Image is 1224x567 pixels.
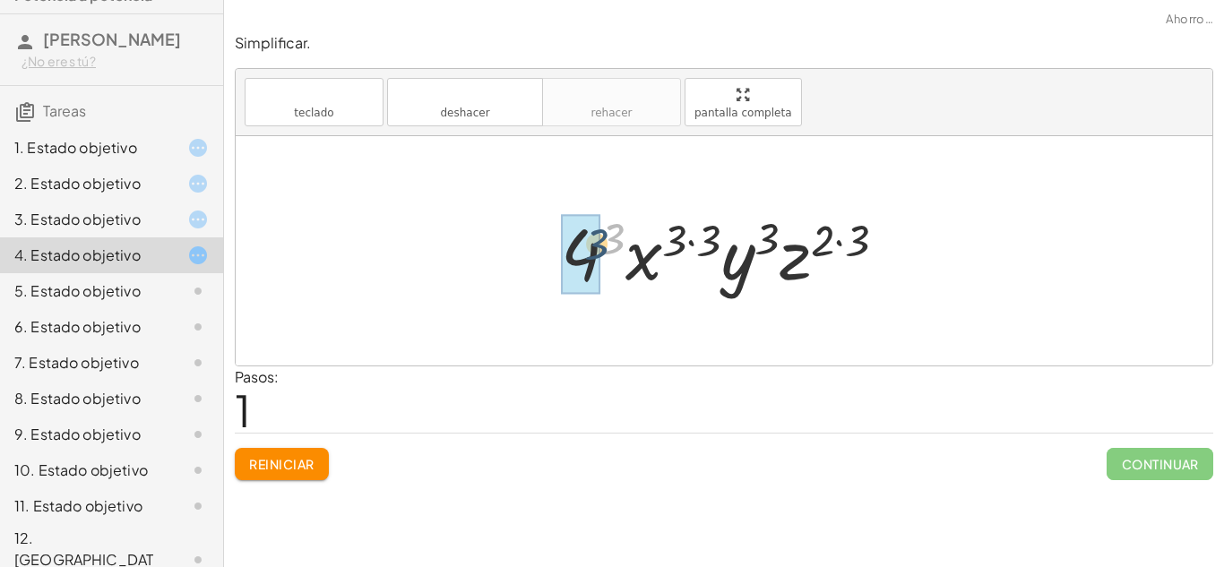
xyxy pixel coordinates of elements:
[235,448,329,480] button: Reiniciar
[187,352,209,374] i: Task not started.
[14,138,137,157] font: 1. Estado objetivo
[235,33,311,52] font: Simplificar.
[397,86,533,103] font: deshacer
[14,353,139,372] font: 7. Estado objetivo
[187,209,209,230] i: Task started.
[43,29,181,49] font: [PERSON_NAME]
[187,316,209,338] i: Task not started.
[14,317,141,336] font: 6. Estado objetivo
[43,101,86,120] font: Tareas
[387,78,543,126] button: deshacerdeshacer
[14,425,141,443] font: 9. Estado objetivo
[187,245,209,266] i: Task started.
[187,137,209,159] i: Task started.
[14,245,141,264] font: 4. Estado objetivo
[1166,12,1213,26] font: Ahorro…
[187,460,209,481] i: Task not started.
[22,53,96,69] font: ¿No eres tú?
[294,107,333,119] font: teclado
[235,367,279,386] font: Pasos:
[187,388,209,409] i: Task not started.
[14,460,148,479] font: 10. Estado objetivo
[245,78,384,126] button: tecladoteclado
[685,78,802,126] button: pantalla completa
[14,174,141,193] font: 2. Estado objetivo
[235,382,251,437] span: 1
[14,496,142,515] font: 11. Estado objetivo
[14,281,141,300] font: 5. Estado objetivo
[254,86,374,103] font: teclado
[187,280,209,302] i: Task not started.
[187,173,209,194] i: Task started.
[542,78,681,126] button: rehacerrehacer
[552,86,671,103] font: rehacer
[591,107,633,119] font: rehacer
[694,107,792,119] font: pantalla completa
[440,107,489,119] font: deshacer
[187,495,209,517] i: Task not started.
[14,210,141,228] font: 3. Estado objetivo
[187,424,209,445] i: Task not started.
[14,389,141,408] font: 8. Estado objetivo
[249,456,314,472] font: Reiniciar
